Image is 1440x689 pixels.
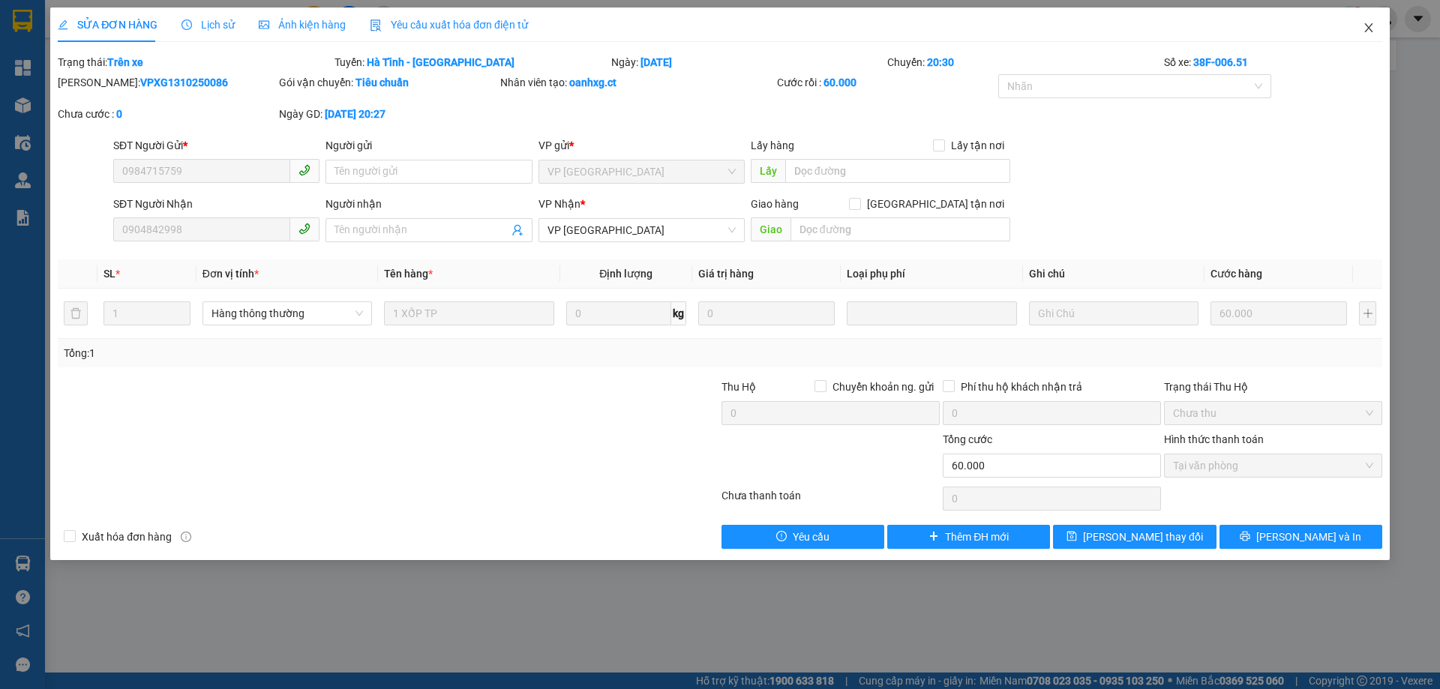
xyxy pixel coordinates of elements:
div: Trạng thái Thu Hộ [1164,379,1382,395]
button: plus [1359,301,1375,325]
span: Lấy [751,159,785,183]
span: Xuất hóa đơn hàng [76,529,178,545]
span: Phí thu hộ khách nhận trả [955,379,1088,395]
button: save[PERSON_NAME] thay đổi [1053,525,1216,549]
span: exclamation-circle [776,531,787,543]
span: printer [1240,531,1250,543]
span: Chưa thu [1173,402,1373,424]
span: Chuyển khoản ng. gửi [826,379,940,395]
b: 38F-006.51 [1193,56,1248,68]
span: picture [259,19,269,30]
span: [PERSON_NAME] và In [1256,529,1361,545]
button: printer[PERSON_NAME] và In [1219,525,1382,549]
b: 0 [116,108,122,120]
div: VP gửi [538,137,745,154]
div: [PERSON_NAME]: [58,74,276,91]
span: VP Nhận [538,198,580,210]
span: save [1066,531,1077,543]
th: Ghi chú [1023,259,1204,289]
span: Lịch sử [181,19,235,31]
div: Người gửi [325,137,532,154]
span: Ảnh kiện hàng [259,19,346,31]
span: [PERSON_NAME] thay đổi [1083,529,1203,545]
div: Chuyến: [886,54,1162,70]
input: Dọc đường [790,217,1010,241]
th: Loại phụ phí [841,259,1022,289]
span: [GEOGRAPHIC_DATA] tận nơi [861,196,1010,212]
span: Giao hàng [751,198,799,210]
span: plus [928,531,939,543]
span: Thu Hộ [721,381,756,393]
b: 20:30 [927,56,954,68]
input: VD: Bàn, Ghế [384,301,553,325]
b: oanhxg.ct [569,76,616,88]
label: Hình thức thanh toán [1164,433,1264,445]
div: Chưa thanh toán [720,487,941,514]
img: icon [370,19,382,31]
b: Tiêu chuẩn [355,76,409,88]
span: VP Mỹ Đình [547,219,736,241]
b: [DATE] [640,56,672,68]
div: Người nhận [325,196,532,212]
div: Cước rồi : [777,74,995,91]
button: exclamation-circleYêu cầu [721,525,884,549]
span: VP Xuân Giang [547,160,736,183]
span: SL [103,268,115,280]
span: user-add [511,224,523,236]
span: Yêu cầu xuất hóa đơn điện tử [370,19,528,31]
span: Hàng thông thường [211,302,363,325]
b: VPXG1310250086 [140,76,228,88]
div: Tổng: 1 [64,345,556,361]
div: Chưa cước : [58,106,276,122]
span: Tên hàng [384,268,433,280]
input: Ghi Chú [1029,301,1198,325]
div: SĐT Người Gửi [113,137,319,154]
div: Số xe: [1162,54,1384,70]
button: Close [1348,7,1390,49]
span: phone [298,164,310,176]
span: info-circle [181,532,191,542]
b: [DATE] 20:27 [325,108,385,120]
div: Trạng thái: [56,54,333,70]
button: delete [64,301,88,325]
span: Yêu cầu [793,529,829,545]
div: Tuyến: [333,54,610,70]
span: Tổng cước [943,433,992,445]
span: Đơn vị tính [202,268,259,280]
input: 0 [1210,301,1347,325]
span: kg [671,301,686,325]
span: edit [58,19,68,30]
span: Tại văn phòng [1173,454,1373,477]
span: Thêm ĐH mới [945,529,1009,545]
span: Giao [751,217,790,241]
b: Hà Tĩnh - [GEOGRAPHIC_DATA] [367,56,514,68]
span: Lấy hàng [751,139,794,151]
b: Trên xe [107,56,143,68]
div: SĐT Người Nhận [113,196,319,212]
div: Ngày GD: [279,106,497,122]
span: close [1363,22,1375,34]
span: Định lượng [599,268,652,280]
span: SỬA ĐƠN HÀNG [58,19,157,31]
span: Cước hàng [1210,268,1262,280]
button: plusThêm ĐH mới [887,525,1050,549]
div: Gói vận chuyển: [279,74,497,91]
b: 60.000 [823,76,856,88]
input: Dọc đường [785,159,1010,183]
div: Nhân viên tạo: [500,74,774,91]
div: Ngày: [610,54,886,70]
span: clock-circle [181,19,192,30]
span: Giá trị hàng [698,268,754,280]
span: phone [298,223,310,235]
input: 0 [698,301,835,325]
span: Lấy tận nơi [945,137,1010,154]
